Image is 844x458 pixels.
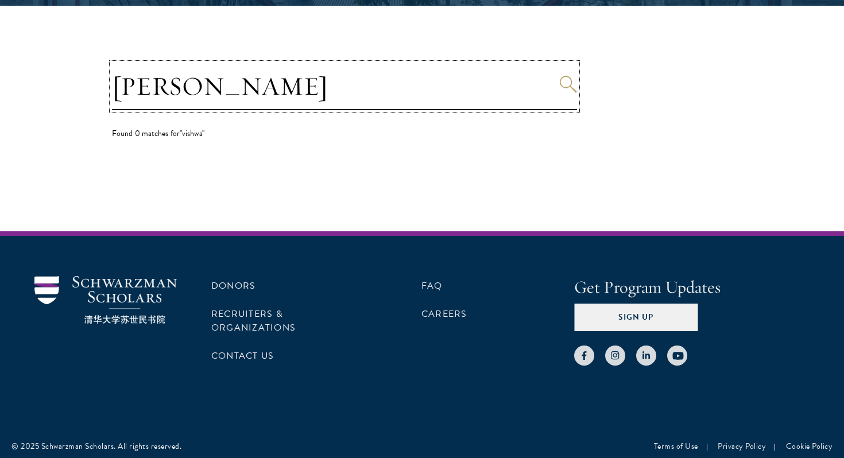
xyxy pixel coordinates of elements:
a: Contact Us [211,349,274,363]
a: Terms of Use [654,440,698,452]
a: FAQ [421,279,443,293]
button: Search [560,76,577,93]
a: Donors [211,279,255,293]
a: Cookie Policy [786,440,833,452]
h4: Get Program Updates [574,276,810,299]
div: Found 0 matches for [112,127,577,139]
img: Schwarzman Scholars [34,276,177,324]
span: "vishwa" [180,127,204,139]
input: Search [112,63,577,110]
a: Privacy Policy [718,440,766,452]
button: Sign Up [574,304,698,331]
div: © 2025 Schwarzman Scholars. All rights reserved. [11,440,181,452]
a: Careers [421,307,467,321]
a: Recruiters & Organizations [211,307,296,335]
